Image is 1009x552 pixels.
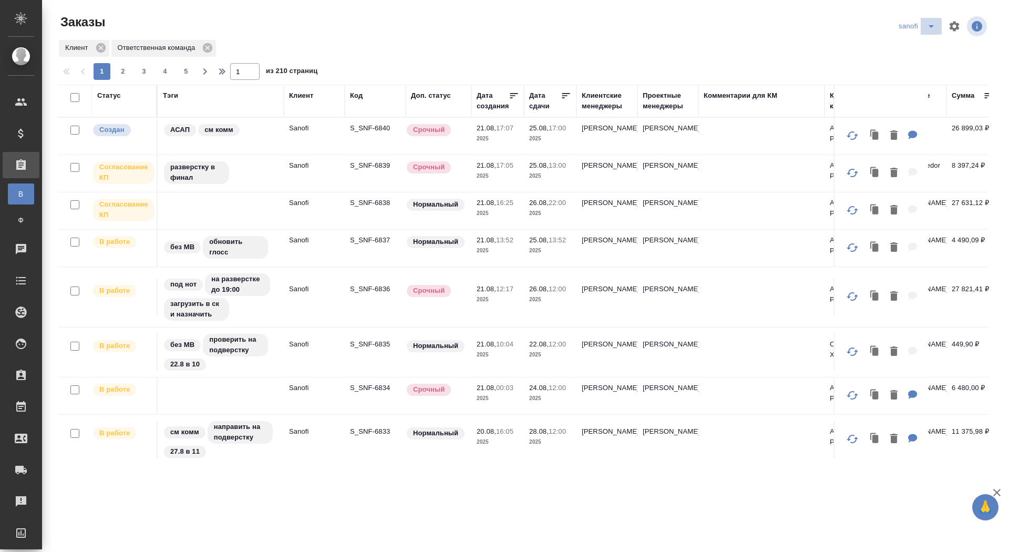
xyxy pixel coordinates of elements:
td: [PERSON_NAME] [637,421,698,458]
button: Клонировать [865,237,885,259]
div: АСАП, см комм [163,123,279,137]
p: 2025 [529,393,571,404]
td: [PERSON_NAME] [576,421,637,458]
div: Доп. статус [411,90,451,101]
p: 17:05 [496,161,513,169]
div: Проектные менеджеры [643,90,693,111]
p: 21.08, [477,384,496,392]
p: 13:52 [496,236,513,244]
p: 16:25 [496,199,513,207]
div: split button [896,18,942,35]
p: 21.08, [477,340,496,348]
div: Выставляет ПМ после принятия заказа от КМа [92,235,151,249]
p: 00:03 [496,384,513,392]
td: [PERSON_NAME] [576,279,637,315]
p: Срочный [413,125,445,135]
button: Удалить [885,428,903,450]
div: Сумма [952,90,974,101]
div: Выставляется автоматически, если на указанный объем услуг необходимо больше времени в стандартном... [406,284,466,298]
td: [PERSON_NAME] [637,377,698,414]
button: Удалить [885,286,903,308]
p: 2025 [529,208,571,219]
button: Клонировать [865,200,885,221]
div: Статус по умолчанию для стандартных заказов [406,339,466,353]
button: Обновить [840,339,865,364]
p: 2025 [477,208,519,219]
span: Заказы [58,14,105,30]
td: 4 490,09 ₽ [946,230,999,267]
td: 27 631,12 ₽ [946,192,999,229]
p: АО "Санофи Россия" [830,284,880,305]
button: Клонировать [865,341,885,363]
div: Ответственная команда [111,40,217,57]
div: Выставляет ПМ после принятия заказа от КМа [92,339,151,353]
td: [PERSON_NAME] [637,230,698,267]
div: Выставляет ПМ после принятия заказа от КМа [92,284,151,298]
p: 20.08, [477,427,496,435]
span: 5 [178,66,194,77]
p: АСАП [170,125,190,135]
p: АО "Санофи Россия" [830,160,880,181]
span: Ф [13,215,29,226]
p: АО "Санофи Россия" [830,198,880,219]
p: 2025 [529,246,571,256]
button: 5 [178,63,194,80]
p: 24.08, [529,384,549,392]
p: 12:00 [549,427,566,435]
button: Удалить [885,341,903,363]
p: без МВ [170,242,194,252]
div: Статус по умолчанию для стандартных заказов [406,198,466,212]
p: на разверстке до 19:00 [211,274,264,295]
p: S_SNF-6834 [350,383,400,393]
button: 3 [136,63,152,80]
p: S_SNF-6837 [350,235,400,246]
td: [PERSON_NAME] [576,334,637,371]
span: 4 [157,66,173,77]
div: Код [350,90,363,101]
button: Клонировать [865,286,885,308]
td: [PERSON_NAME] [576,377,637,414]
td: 27 821,41 ₽ [946,279,999,315]
div: Контрагент клиента [830,90,880,111]
td: 6 480,00 ₽ [946,377,999,414]
td: 26 899,03 ₽ [946,118,999,155]
span: 3 [136,66,152,77]
p: 2025 [529,171,571,181]
span: Настроить таблицу [942,14,967,39]
p: 21.08, [477,285,496,293]
td: [PERSON_NAME] [637,118,698,155]
p: S_SNF-6838 [350,198,400,208]
div: под нот, на разверстке до 19:00, загрузить в ск и назначить [163,272,279,322]
span: 2 [115,66,131,77]
p: 22.08, [529,340,549,348]
td: [PERSON_NAME] [637,334,698,371]
p: В работе [99,341,130,351]
div: Клиент [289,90,313,101]
p: Sanofi [289,160,339,171]
p: 25.08, [529,236,549,244]
p: 12:17 [496,285,513,293]
p: 17:00 [549,124,566,132]
button: 🙏 [972,494,998,520]
p: 25.08, [529,161,549,169]
p: Ответственная команда [118,43,199,53]
td: [PERSON_NAME] [576,192,637,229]
button: Клонировать [865,162,885,184]
td: [PERSON_NAME] [576,155,637,192]
p: Создан [99,125,125,135]
p: 27.8 в 11 [170,446,200,457]
p: В работе [99,384,130,395]
p: Sanofi [289,235,339,246]
button: Удалить [885,125,903,147]
div: без МВ, проверить на подверстку, 22.8 в 10 [163,333,279,372]
p: S_SNF-6836 [350,284,400,294]
p: 2025 [529,437,571,447]
p: 21.08, [477,199,496,207]
div: см комм, направить на подверстку, 27.8 в 11 [163,420,279,459]
p: В работе [99,237,130,247]
p: Срочный [413,162,445,172]
p: 12:00 [549,384,566,392]
button: Обновить [840,160,865,186]
p: 26.08, [529,285,549,293]
p: 13:00 [549,161,566,169]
